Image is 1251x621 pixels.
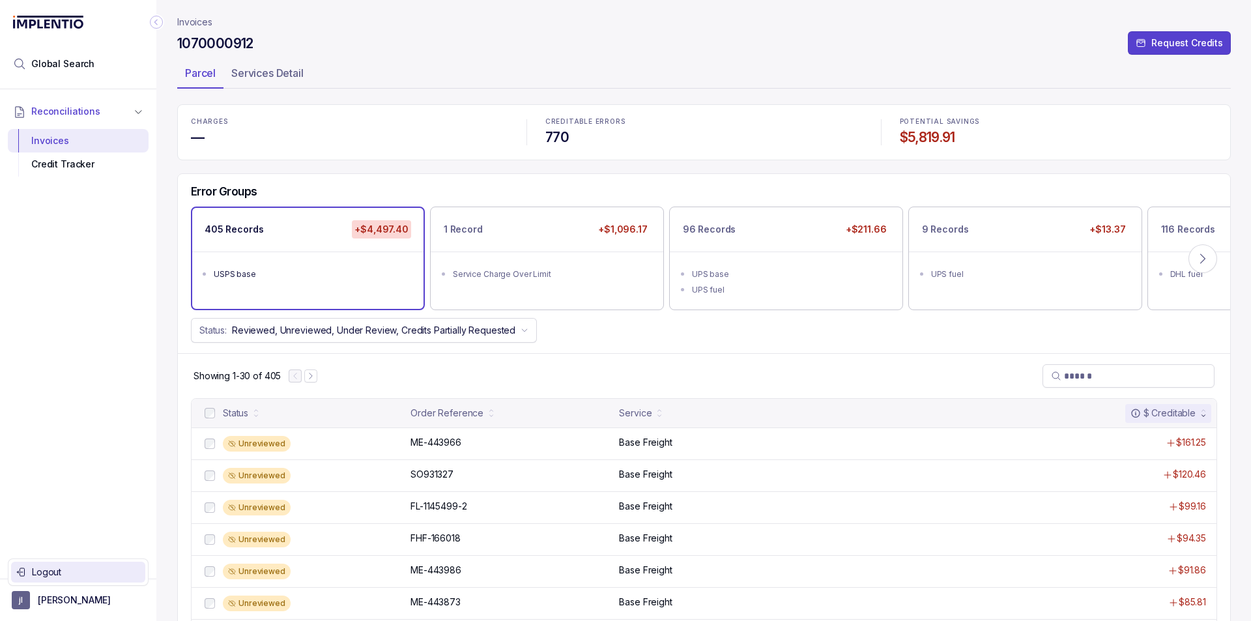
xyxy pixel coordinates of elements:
p: Reviewed, Unreviewed, Under Review, Credits Partially Requested [232,324,515,337]
p: Base Freight [619,436,672,449]
div: UPS fuel [931,268,1127,281]
span: Reconciliations [31,105,100,118]
div: Invoices [18,129,138,152]
p: ME-443986 [410,564,461,577]
input: checkbox-checkbox [205,534,215,545]
h4: $5,819.91 [900,128,1217,147]
p: POTENTIAL SAVINGS [900,118,1217,126]
p: +$13.37 [1087,220,1128,238]
div: Credit Tracker [18,152,138,176]
div: Unreviewed [223,500,291,515]
p: 1 Record [444,223,483,236]
p: $120.46 [1173,468,1206,481]
a: Invoices [177,16,212,29]
p: 9 Records [922,223,969,236]
p: [PERSON_NAME] [38,594,111,607]
div: Unreviewed [223,596,291,611]
h4: 770 [545,128,863,147]
input: checkbox-checkbox [205,598,215,609]
p: Base Freight [619,500,672,513]
div: USPS base [214,268,410,281]
div: Collapse Icon [149,14,164,30]
div: Unreviewed [223,436,291,452]
li: Tab Services Detail [223,63,311,89]
p: Services Detail [231,65,304,81]
p: FL-1145499-2 [410,500,467,513]
p: $85.81 [1179,596,1206,609]
input: checkbox-checkbox [205,439,215,449]
div: Service Charge Over Limit [453,268,649,281]
button: Next Page [304,369,317,383]
h4: 1070000912 [177,35,253,53]
p: $94.35 [1177,532,1206,545]
p: Request Credits [1151,36,1223,50]
p: SO931327 [410,468,453,481]
div: $ Creditable [1130,407,1196,420]
li: Tab Parcel [177,63,223,89]
p: Base Freight [619,532,672,545]
p: Showing 1-30 of 405 [194,369,281,383]
input: checkbox-checkbox [205,502,215,513]
div: Unreviewed [223,564,291,579]
div: Status [223,407,248,420]
div: Unreviewed [223,468,291,484]
p: +$1,096.17 [596,220,650,238]
input: checkbox-checkbox [205,470,215,481]
div: UPS fuel [692,283,888,296]
div: Reconciliations [8,126,149,179]
button: User initials[PERSON_NAME] [12,591,145,609]
h4: — [191,128,508,147]
button: Request Credits [1128,31,1231,55]
p: Base Freight [619,468,672,481]
div: Unreviewed [223,532,291,547]
p: Base Freight [619,564,672,577]
p: 405 Records [205,223,263,236]
nav: breadcrumb [177,16,212,29]
button: Status:Reviewed, Unreviewed, Under Review, Credits Partially Requested [191,318,537,343]
div: Order Reference [410,407,483,420]
input: checkbox-checkbox [205,408,215,418]
div: UPS base [692,268,888,281]
span: Global Search [31,57,94,70]
p: $91.86 [1178,564,1206,577]
p: ME-443966 [410,436,461,449]
input: checkbox-checkbox [205,566,215,577]
div: Service [619,407,652,420]
p: ME-443873 [410,596,461,609]
h5: Error Groups [191,184,257,199]
p: $161.25 [1176,436,1206,449]
p: $99.16 [1179,500,1206,513]
p: Parcel [185,65,216,81]
ul: Tab Group [177,63,1231,89]
p: +$4,497.40 [352,220,411,238]
p: 96 Records [683,223,736,236]
p: Status: [199,324,227,337]
p: FHF-166018 [410,532,461,545]
span: User initials [12,591,30,609]
p: Logout [32,566,140,579]
p: Base Freight [619,596,672,609]
p: CHARGES [191,118,508,126]
p: CREDITABLE ERRORS [545,118,863,126]
button: Reconciliations [8,97,149,126]
p: 116 Records [1161,223,1215,236]
p: +$211.66 [843,220,889,238]
div: Remaining page entries [194,369,281,383]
